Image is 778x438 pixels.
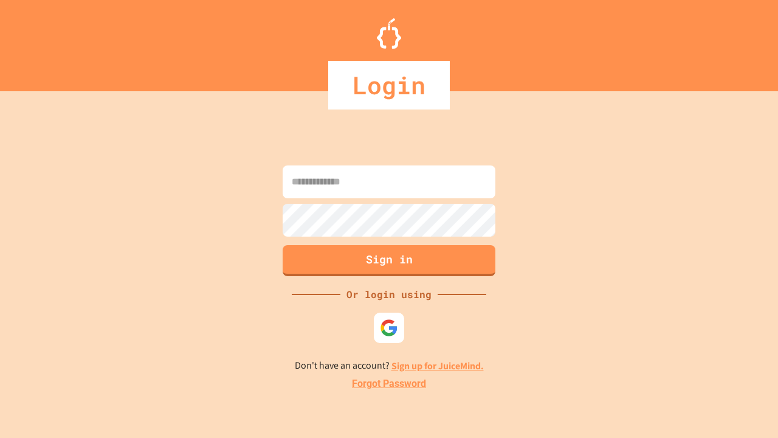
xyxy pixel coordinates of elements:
[352,377,426,391] a: Forgot Password
[391,360,484,372] a: Sign up for JuiceMind.
[283,245,495,276] button: Sign in
[377,18,401,49] img: Logo.svg
[380,319,398,337] img: google-icon.svg
[295,358,484,374] p: Don't have an account?
[340,287,438,302] div: Or login using
[328,61,450,109] div: Login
